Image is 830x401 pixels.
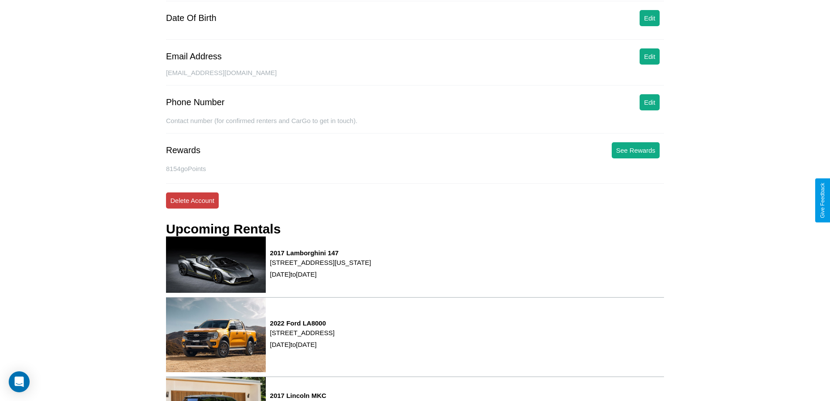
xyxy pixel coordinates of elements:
h3: 2017 Lincoln MKC [270,392,335,399]
button: Edit [640,48,660,65]
p: 8154 goPoints [166,163,664,175]
div: [EMAIL_ADDRESS][DOMAIN_NAME] [166,69,664,86]
button: Edit [640,10,660,26]
div: Open Intercom Messenger [9,371,30,392]
div: Phone Number [166,97,225,107]
img: rental [166,298,266,372]
img: rental [166,236,266,293]
div: Email Address [166,51,222,62]
div: Give Feedback [820,183,826,218]
button: Delete Account [166,192,219,209]
p: [STREET_ADDRESS][US_STATE] [270,257,371,268]
div: Rewards [166,145,200,155]
p: [DATE] to [DATE] [270,339,335,350]
button: See Rewards [612,142,660,158]
p: [DATE] to [DATE] [270,268,371,280]
div: Date Of Birth [166,13,217,23]
p: [STREET_ADDRESS] [270,327,335,339]
h3: 2017 Lamborghini 147 [270,249,371,257]
button: Edit [640,94,660,110]
h3: 2022 Ford LA8000 [270,319,335,327]
h3: Upcoming Rentals [166,222,281,236]
div: Contact number (for confirmed renters and CarGo to get in touch). [166,117,664,134]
